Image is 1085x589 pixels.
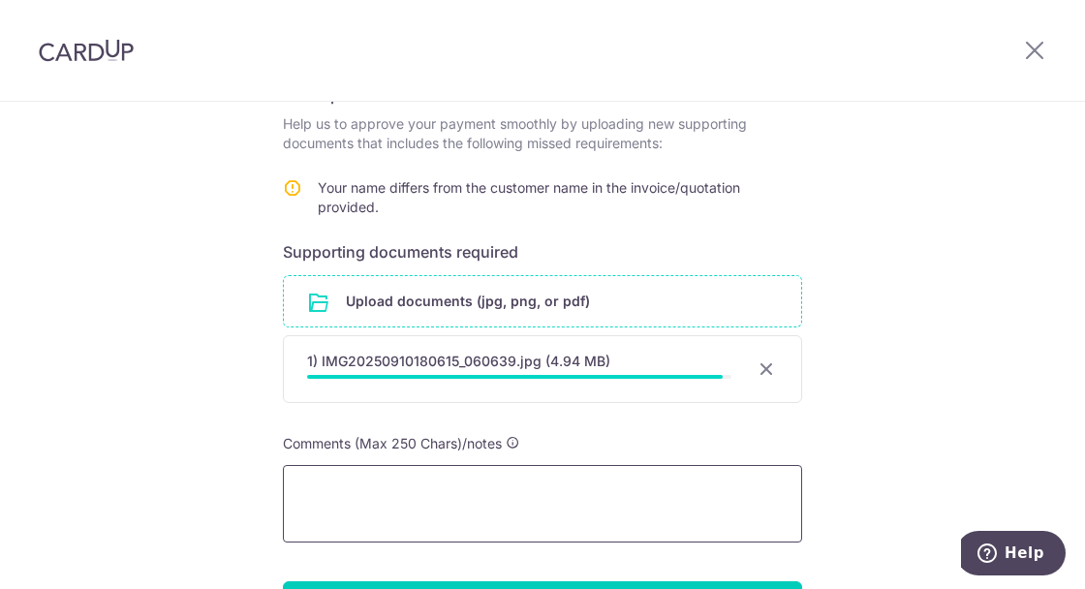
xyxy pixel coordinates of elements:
div: Upload documents (jpg, png, or pdf) [283,275,802,327]
p: Help us to approve your payment smoothly by uploading new supporting documents that includes the ... [283,114,802,153]
img: CardUp [39,39,134,62]
div: 98% [307,375,723,379]
iframe: Opens a widget where you can find more information [961,531,1066,579]
span: Your name differs from the customer name in the invoice/quotation provided. [318,179,740,215]
h6: Supporting documents required [283,240,802,263]
div: 1) IMG20250910180615_060639.jpg (4.94 MB) [307,352,731,371]
span: Comments (Max 250 Chars)/notes [283,435,502,451]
